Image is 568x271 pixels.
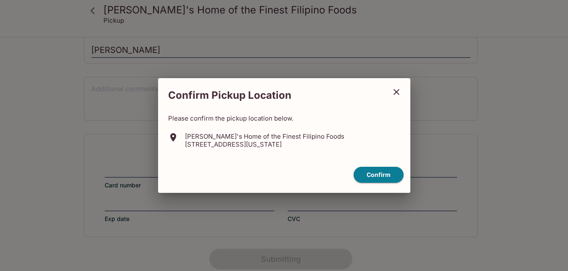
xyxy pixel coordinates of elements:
[354,167,404,183] button: confirm
[158,85,386,106] h2: Confirm Pickup Location
[185,132,344,140] p: [PERSON_NAME]'s Home of the Finest Filipino Foods
[386,82,407,103] button: close
[185,140,344,148] p: [STREET_ADDRESS][US_STATE]
[168,114,400,122] p: Please confirm the pickup location below.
